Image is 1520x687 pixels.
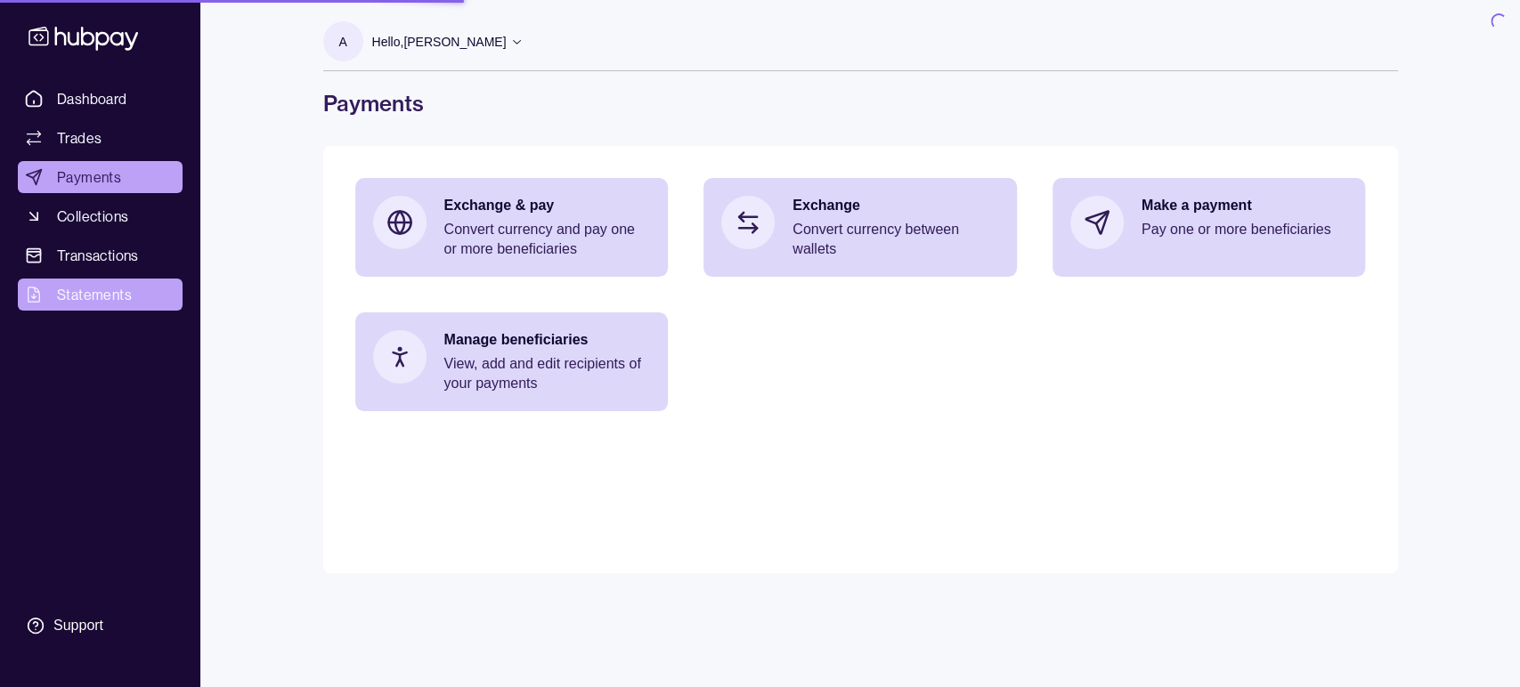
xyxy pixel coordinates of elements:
span: Payments [57,166,121,188]
div: Support [53,616,103,635]
span: Dashboard [57,88,127,109]
span: Trades [57,127,102,149]
a: Make a paymentPay one or more beneficiaries [1053,178,1366,267]
a: Transactions [18,239,183,271]
span: Collections [57,206,128,227]
h1: Payments [323,89,1398,117]
a: ExchangeConvert currency between wallets [703,178,1017,277]
p: Manage beneficiaries [444,330,651,350]
a: Exchange & payConvert currency and pay one or more beneficiaries [355,178,669,277]
p: Convert currency and pay one or more beneficiaries [444,220,651,259]
p: Convert currency between wallets [793,220,999,259]
a: Payments [18,161,183,193]
a: Statements [18,279,183,311]
a: Dashboard [18,83,183,115]
p: A [338,32,346,52]
p: Exchange [793,196,999,215]
a: Support [18,607,183,644]
p: Hello, [PERSON_NAME] [372,32,507,52]
p: View, add and edit recipients of your payments [444,354,651,393]
span: Statements [57,284,132,305]
a: Manage beneficiariesView, add and edit recipients of your payments [355,312,669,411]
span: Transactions [57,245,139,266]
p: Make a payment [1142,196,1348,215]
a: Trades [18,122,183,154]
a: Collections [18,200,183,232]
p: Exchange & pay [444,196,651,215]
p: Pay one or more beneficiaries [1142,220,1348,239]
